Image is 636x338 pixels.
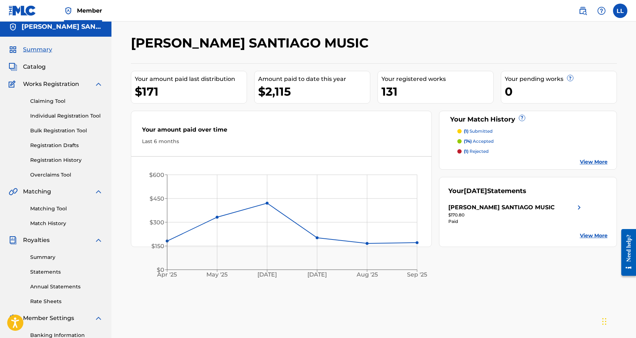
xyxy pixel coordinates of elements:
[30,220,103,227] a: Match History
[457,148,608,155] a: (1) rejected
[600,303,636,338] div: Widget de chat
[30,112,103,120] a: Individual Registration Tool
[381,75,493,83] div: Your registered works
[457,138,608,145] a: (74) accepted
[464,128,493,134] p: submitted
[597,6,606,15] img: help
[131,35,372,51] h2: [PERSON_NAME] SANTIAGO MUSIC
[616,223,636,282] iframe: Resource Center
[307,271,327,278] tspan: [DATE]
[580,158,608,166] a: View More
[381,83,493,100] div: 131
[23,187,51,196] span: Matching
[30,205,103,213] a: Matching Tool
[94,80,103,88] img: expand
[142,138,421,145] div: Last 6 months
[464,138,472,144] span: (74)
[464,148,489,155] p: rejected
[30,97,103,105] a: Claiming Tool
[464,187,487,195] span: [DATE]
[448,203,555,212] div: [PERSON_NAME] SANTIAGO MUSIC
[448,212,584,218] div: $170.80
[448,115,608,124] div: Your Match History
[519,115,525,121] span: ?
[9,63,46,71] a: CatalogCatalog
[602,311,607,332] div: Arrastrar
[600,303,636,338] iframe: Chat Widget
[23,80,79,88] span: Works Registration
[505,83,617,100] div: 0
[151,243,164,250] tspan: $150
[94,314,103,323] img: expand
[567,75,573,81] span: ?
[157,266,164,273] tspan: $0
[94,236,103,245] img: expand
[9,187,18,196] img: Matching
[257,271,277,278] tspan: [DATE]
[206,271,228,278] tspan: May '25
[9,5,36,16] img: MLC Logo
[23,63,46,71] span: Catalog
[464,128,468,134] span: (1)
[407,271,427,278] tspan: Sep '25
[594,4,609,18] div: Help
[157,271,177,278] tspan: Apr '25
[150,219,164,226] tspan: $300
[9,314,17,323] img: Member Settings
[9,80,18,88] img: Works Registration
[258,75,370,83] div: Amount paid to date this year
[135,83,247,100] div: $171
[23,45,52,54] span: Summary
[30,142,103,149] a: Registration Drafts
[505,75,617,83] div: Your pending works
[613,4,627,18] div: User Menu
[9,23,17,31] img: Accounts
[448,218,584,225] div: Paid
[77,6,102,15] span: Member
[30,127,103,134] a: Bulk Registration Tool
[9,236,17,245] img: Royalties
[464,138,494,145] p: accepted
[64,6,73,15] img: Top Rightsholder
[30,253,103,261] a: Summary
[448,186,526,196] div: Your Statements
[356,271,378,278] tspan: Aug '25
[142,125,421,138] div: Your amount paid over time
[23,236,50,245] span: Royalties
[135,75,247,83] div: Your amount paid last distribution
[30,171,103,179] a: Overclaims Tool
[23,314,74,323] span: Member Settings
[448,203,584,225] a: [PERSON_NAME] SANTIAGO MUSICright chevron icon$170.80Paid
[9,45,17,54] img: Summary
[30,283,103,291] a: Annual Statements
[9,63,17,71] img: Catalog
[258,83,370,100] div: $2,115
[578,6,587,15] img: search
[150,195,164,202] tspan: $450
[30,268,103,276] a: Statements
[576,4,590,18] a: Public Search
[30,298,103,305] a: Rate Sheets
[94,187,103,196] img: expand
[580,232,608,239] a: View More
[9,45,52,54] a: SummarySummary
[149,172,164,178] tspan: $600
[464,149,468,154] span: (1)
[457,128,608,134] a: (1) submitted
[22,23,103,31] h5: LEONARDO LOPEZ SANTIAGO MUSIC
[30,156,103,164] a: Registration History
[575,203,584,212] img: right chevron icon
